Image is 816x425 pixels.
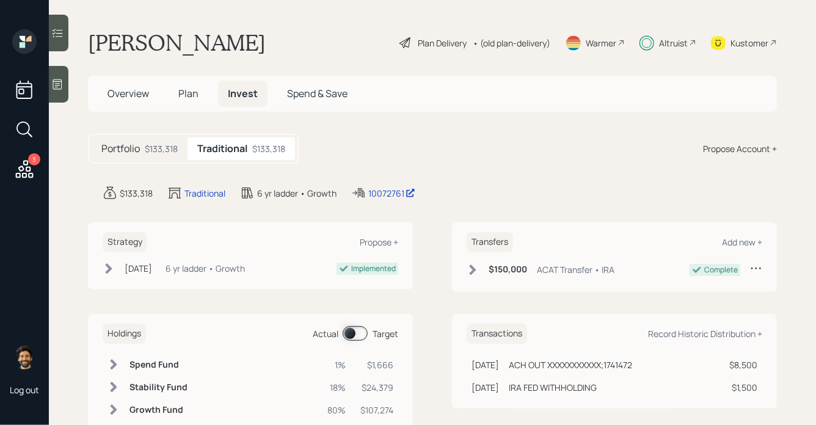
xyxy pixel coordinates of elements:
[467,324,527,344] h6: Transactions
[257,187,337,200] div: 6 yr ladder • Growth
[586,37,616,49] div: Warmer
[472,381,499,394] div: [DATE]
[197,143,247,154] h5: Traditional
[418,37,467,49] div: Plan Delivery
[730,37,768,49] div: Kustomer
[10,384,39,396] div: Log out
[28,153,40,165] div: 3
[360,358,393,371] div: $1,666
[12,345,37,369] img: eric-schwartz-headshot.png
[373,327,398,340] div: Target
[648,328,762,340] div: Record Historic Distribution +
[351,263,396,274] div: Implemented
[729,381,757,394] div: $1,500
[703,142,777,155] div: Propose Account +
[360,404,393,416] div: $107,274
[509,358,632,371] div: ACH OUT XXXXXXXXXXX;1741472
[287,87,348,100] span: Spend & Save
[184,187,225,200] div: Traditional
[313,327,338,340] div: Actual
[368,187,415,200] div: 10072761
[659,37,688,49] div: Altruist
[120,187,153,200] div: $133,318
[473,37,550,49] div: • (old plan-delivery)
[704,264,738,275] div: Complete
[360,236,398,248] div: Propose +
[88,29,266,56] h1: [PERSON_NAME]
[228,87,258,100] span: Invest
[129,360,188,370] h6: Spend Fund
[107,87,149,100] span: Overview
[129,405,188,415] h6: Growth Fund
[327,358,346,371] div: 1%
[178,87,199,100] span: Plan
[509,381,597,394] div: IRA FED WITHHOLDING
[360,381,393,394] div: $24,379
[125,262,152,275] div: [DATE]
[103,232,147,252] h6: Strategy
[252,142,285,155] div: $133,318
[145,142,178,155] div: $133,318
[472,358,499,371] div: [DATE]
[166,262,245,275] div: 6 yr ladder • Growth
[327,381,346,394] div: 18%
[722,236,762,248] div: Add new +
[129,382,188,393] h6: Stability Fund
[327,404,346,416] div: 80%
[729,358,757,371] div: $8,500
[489,264,527,275] h6: $150,000
[537,263,614,276] div: ACAT Transfer • IRA
[467,232,513,252] h6: Transfers
[101,143,140,154] h5: Portfolio
[103,324,146,344] h6: Holdings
